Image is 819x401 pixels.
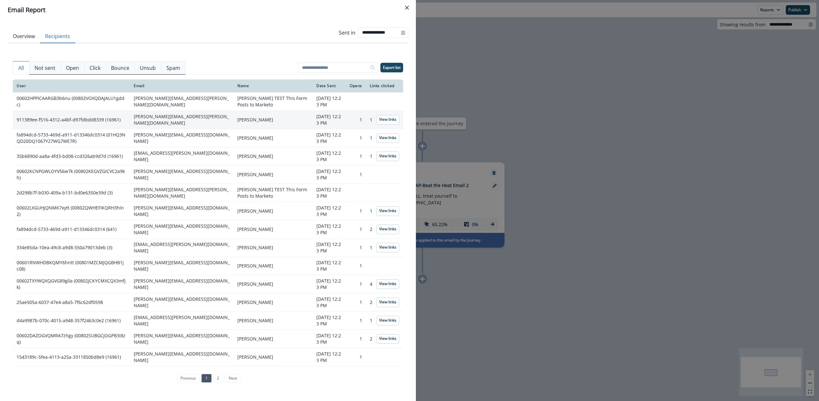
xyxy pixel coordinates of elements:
[234,147,313,165] td: [PERSON_NAME]
[379,154,396,158] p: View links
[316,205,342,217] p: [DATE] 12:23 PM
[130,311,234,330] td: [EMAIL_ADDRESS][PERSON_NAME][DOMAIN_NAME]
[130,238,234,257] td: [EMAIL_ADDRESS][PERSON_NAME][DOMAIN_NAME]
[370,243,399,252] div: 1
[346,129,366,147] td: 1
[316,150,342,163] p: [DATE] 12:23 PM
[234,220,313,238] td: [PERSON_NAME]
[376,243,399,252] button: View links
[130,110,234,129] td: [PERSON_NAME][EMAIL_ADDRESS][PERSON_NAME][DOMAIN_NAME]
[370,334,399,344] div: 2
[346,165,366,184] td: 1
[17,83,126,88] div: User
[346,110,366,129] td: 1
[316,95,342,108] p: [DATE] 12:23 PM
[370,83,399,88] div: Links clicked
[234,110,313,129] td: [PERSON_NAME]
[316,314,342,327] p: [DATE] 12:23 PM
[370,225,399,234] div: 2
[376,206,399,216] button: View links
[346,275,366,293] td: 1
[225,374,241,382] a: Next page
[346,293,366,311] td: 1
[90,64,100,72] p: Click
[376,115,399,125] button: View links
[346,348,366,366] td: 1
[370,298,399,307] div: 2
[379,300,396,304] p: View links
[8,30,40,43] button: Overview
[316,278,342,291] p: [DATE] 12:23 PM
[379,318,396,323] p: View links
[234,238,313,257] td: [PERSON_NAME]
[402,3,412,13] button: Close
[376,298,399,307] button: View links
[376,316,399,325] button: View links
[17,205,126,217] div: 00602LXGUHJQNMK7xytt (00802QWHEFIKQRH3hln2)
[379,135,396,140] p: View links
[17,354,126,360] div: 1543189c-5fea-4113-a25a-3311850bd8e9 (16961)
[370,115,399,125] div: 1
[316,168,342,181] p: [DATE] 12:23 PM
[166,64,180,72] p: Spam
[370,206,399,216] div: 1
[339,29,355,37] p: Sent in
[234,348,313,366] td: [PERSON_NAME]
[202,374,211,382] a: Page 1 is your current page
[379,209,396,213] p: View links
[376,279,399,289] button: View links
[346,311,366,330] td: 1
[316,259,342,272] p: [DATE] 12:23 PM
[346,202,366,220] td: 1
[316,113,342,126] p: [DATE] 12:23 PM
[17,153,126,160] div: 35b6890d-aa8a-4fd3-bd08-ccd326ab9d7d (16961)
[379,336,396,341] p: View links
[316,351,342,364] p: [DATE] 12:23 PM
[213,374,223,382] a: Page 2
[17,317,126,324] div: d4a9987b-070c-4015-a948-357f2463c0e2 (16961)
[234,275,313,293] td: [PERSON_NAME]
[346,220,366,238] td: 1
[237,83,309,88] div: Name
[346,330,366,348] td: 1
[111,64,129,72] p: Bounce
[234,257,313,275] td: [PERSON_NAME]
[376,151,399,161] button: View links
[350,83,362,88] div: Opens
[130,330,234,348] td: [PERSON_NAME][EMAIL_ADDRESS][DOMAIN_NAME]
[17,190,126,196] div: 2d298b7f-b030-409a-b131-bd0e6350e39d (3)
[316,296,342,309] p: [DATE] 12:23 PM
[130,92,234,110] td: [PERSON_NAME][EMAIL_ADDRESS][PERSON_NAME][DOMAIN_NAME]
[376,133,399,143] button: View links
[370,133,399,143] div: 1
[130,147,234,165] td: [EMAIL_ADDRESS][PERSON_NAME][DOMAIN_NAME]
[379,117,396,122] p: View links
[346,238,366,257] td: 1
[18,64,24,72] p: All
[130,202,234,220] td: [PERSON_NAME][EMAIL_ADDRESS][DOMAIN_NAME]
[130,220,234,238] td: [PERSON_NAME][EMAIL_ADDRESS][DOMAIN_NAME]
[234,165,313,184] td: [PERSON_NAME]
[234,129,313,147] td: [PERSON_NAME]
[370,279,399,289] div: 4
[17,117,126,123] div: 911389ee-f516-4312-a4bf-d97fdbdd8339 (16961)
[17,332,126,345] div: 00602DAZOGVQMRA7zhgy (00802SUBGCJOGPB3i8zq)
[134,83,230,88] div: Email
[130,275,234,293] td: [PERSON_NAME][EMAIL_ADDRESS][DOMAIN_NAME]
[17,244,126,251] div: 334e85da-10ea-49c8-a9d8-550a79013deb (3)
[35,64,55,72] p: Not sent
[130,165,234,184] td: [PERSON_NAME][EMAIL_ADDRESS][DOMAIN_NAME]
[130,184,234,202] td: [PERSON_NAME][EMAIL_ADDRESS][PERSON_NAME][DOMAIN_NAME]
[66,64,79,72] p: Open
[17,299,126,306] div: 25ae505a-6037-47e4-a8a5-7f6c62df0598
[346,147,366,165] td: 1
[130,348,234,366] td: [PERSON_NAME][EMAIL_ADDRESS][DOMAIN_NAME]
[316,132,342,144] p: [DATE] 12:23 PM
[316,332,342,345] p: [DATE] 12:23 PM
[17,259,126,272] div: 00601RNWHDBKQMY6hntt (00801MZCMJQGBHB1jc08)
[17,278,126,291] div: 00602TXYWQXQGVG89g0a (00802JCKYCMXCQX3mfjk)
[17,168,126,181] div: 00602KCNPGWLOYV56w7k (00802KEGVZGICVC2a9kh)
[316,186,342,199] p: [DATE] 12:23 PM
[234,311,313,330] td: [PERSON_NAME]
[370,316,399,325] div: 1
